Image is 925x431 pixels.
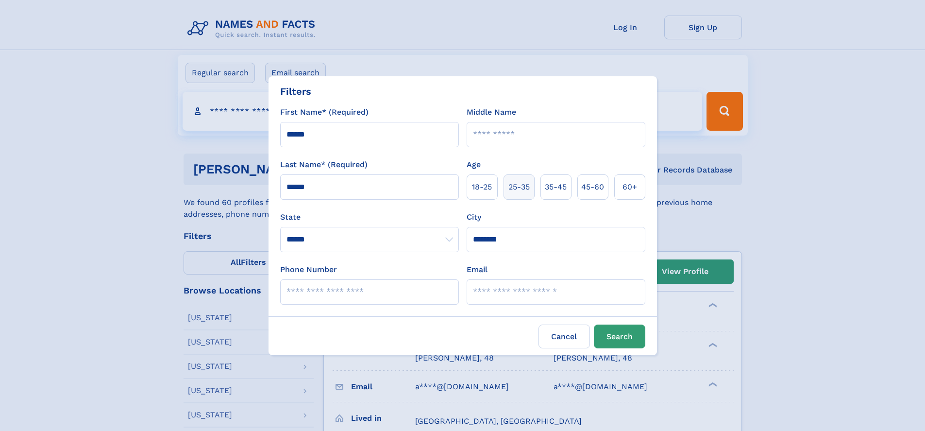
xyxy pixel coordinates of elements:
[280,106,369,118] label: First Name* (Required)
[594,325,645,348] button: Search
[280,84,311,99] div: Filters
[472,181,492,193] span: 18‑25
[280,264,337,276] label: Phone Number
[467,106,516,118] label: Middle Name
[508,181,530,193] span: 25‑35
[280,211,459,223] label: State
[622,181,637,193] span: 60+
[581,181,604,193] span: 45‑60
[280,159,368,171] label: Last Name* (Required)
[538,325,590,348] label: Cancel
[467,159,481,171] label: Age
[467,264,488,276] label: Email
[467,211,481,223] label: City
[545,181,567,193] span: 35‑45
